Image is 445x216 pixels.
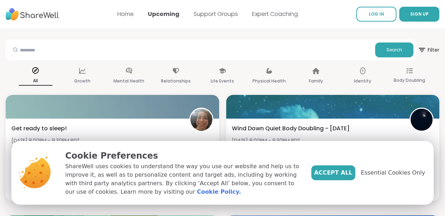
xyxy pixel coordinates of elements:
[386,47,402,53] span: Search
[194,10,238,18] a: Support Groups
[252,77,286,85] p: Physical Health
[113,77,144,85] p: Mental Health
[418,41,439,58] span: Filter
[375,42,413,57] button: Search
[148,10,179,18] a: Upcoming
[354,77,371,85] p: Identity
[190,109,212,131] img: Monica2025
[11,137,79,144] span: [DATE] 8:00PM - 9:30PM PDT
[311,165,355,180] button: Accept All
[309,77,323,85] p: Family
[197,188,241,196] a: Cookie Policy.
[418,40,439,60] button: Filter
[19,76,52,86] p: All
[394,76,425,85] p: Body Doubling
[399,7,439,22] button: SIGN UP
[65,162,300,196] p: ShareWell uses cookies to understand the way you use our website and help us to improve it, as we...
[252,10,298,18] a: Expert Coaching
[65,149,300,162] p: Cookie Preferences
[361,169,425,177] span: Essential Cookies Only
[74,77,90,85] p: Growth
[11,124,67,133] span: Get ready to sleep!
[232,124,350,133] span: Wind Down Quiet Body Doubling - [DATE]
[117,10,134,18] a: Home
[232,137,300,144] span: [DATE] 8:00PM - 9:30PM PDT
[161,77,191,85] p: Relationships
[6,5,59,24] img: ShareWell Nav Logo
[369,11,384,17] span: LOG IN
[411,109,433,131] img: QueenOfTheNight
[314,169,352,177] span: Accept All
[356,7,396,22] a: LOG IN
[410,11,429,17] span: SIGN UP
[211,77,234,85] p: Life Events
